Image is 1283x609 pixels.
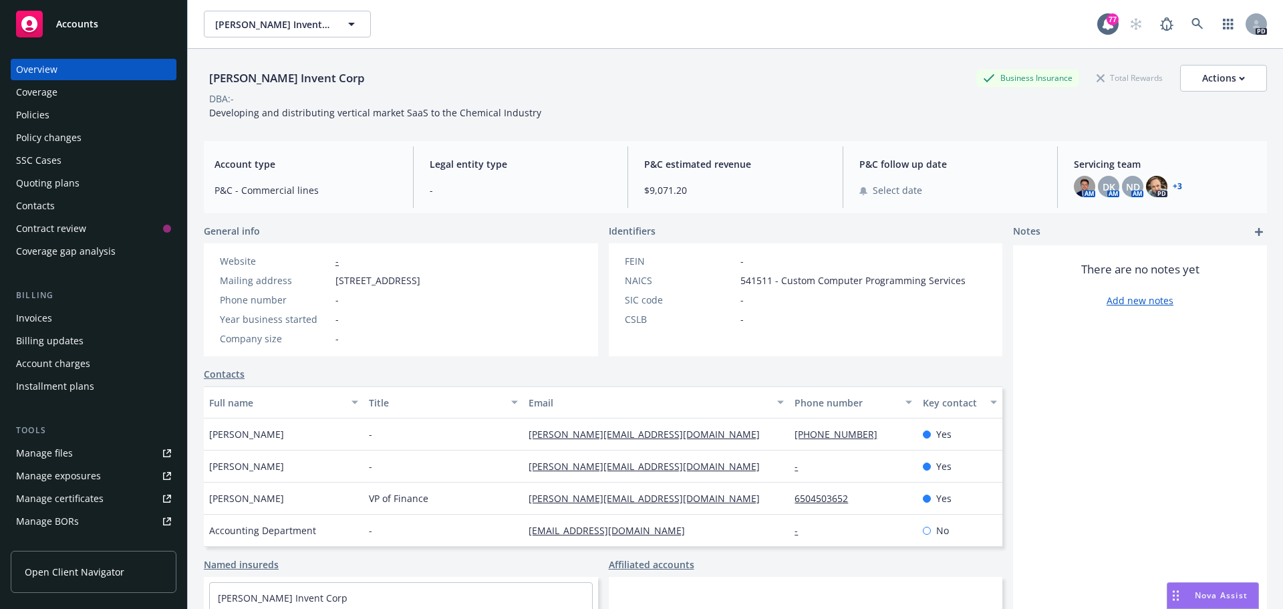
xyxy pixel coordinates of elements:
span: - [335,312,339,326]
div: [PERSON_NAME] Invent Corp [204,70,370,87]
span: Notes [1013,224,1040,240]
a: Manage BORs [11,511,176,532]
button: Key contact [917,386,1002,418]
span: Servicing team [1074,157,1256,171]
span: Account type [215,157,397,171]
div: Year business started [220,312,330,326]
div: Drag to move [1167,583,1184,608]
div: DBA: - [209,92,234,106]
div: Billing [11,289,176,302]
a: Overview [11,59,176,80]
span: ND [1126,180,1140,194]
a: Installment plans [11,376,176,397]
div: Summary of insurance [16,533,118,555]
div: Phone number [220,293,330,307]
a: [PERSON_NAME][EMAIL_ADDRESS][DOMAIN_NAME] [529,492,770,505]
a: Policies [11,104,176,126]
div: Website [220,254,330,268]
div: SSC Cases [16,150,61,171]
img: photo [1146,176,1167,197]
div: CSLB [625,312,735,326]
button: Actions [1180,65,1267,92]
div: SIC code [625,293,735,307]
div: Policies [16,104,49,126]
a: - [335,255,339,267]
span: - [740,312,744,326]
a: Contract review [11,218,176,239]
span: - [740,254,744,268]
span: Identifiers [609,224,656,238]
span: [PERSON_NAME] [209,459,284,473]
div: Installment plans [16,376,94,397]
span: Select date [873,183,922,197]
a: Policy changes [11,127,176,148]
div: Coverage gap analysis [16,241,116,262]
a: Billing updates [11,330,176,352]
a: SSC Cases [11,150,176,171]
div: Manage certificates [16,488,104,509]
button: Title [364,386,523,418]
span: Accounting Department [209,523,316,537]
div: 77 [1107,13,1119,25]
div: Business Insurance [976,70,1079,86]
span: P&C follow up date [859,157,1042,171]
span: - [430,183,612,197]
span: - [335,293,339,307]
div: Actions [1202,66,1245,91]
span: Nova Assist [1195,590,1248,601]
button: Phone number [789,386,917,418]
a: Report a Bug [1153,11,1180,37]
a: Manage certificates [11,488,176,509]
div: Company size [220,332,330,346]
div: Key contact [923,396,982,410]
span: [PERSON_NAME] Invent Corp [215,17,331,31]
a: Contacts [11,195,176,217]
div: Phone number [795,396,897,410]
div: Contacts [16,195,55,217]
a: 6504503652 [795,492,859,505]
span: [PERSON_NAME] [209,427,284,441]
div: Quoting plans [16,172,80,194]
span: [PERSON_NAME] [209,491,284,505]
span: Manage exposures [11,465,176,487]
button: Nova Assist [1167,582,1259,609]
div: Manage BORs [16,511,79,532]
button: [PERSON_NAME] Invent Corp [204,11,371,37]
a: [PERSON_NAME][EMAIL_ADDRESS][DOMAIN_NAME] [529,460,770,473]
span: - [369,459,372,473]
a: Add new notes [1107,293,1173,308]
span: No [936,523,949,537]
a: Accounts [11,5,176,43]
div: Mailing address [220,273,330,287]
span: DK [1103,180,1115,194]
img: photo [1074,176,1095,197]
span: - [335,332,339,346]
span: Yes [936,459,952,473]
a: +3 [1173,182,1182,191]
a: Account charges [11,353,176,374]
span: Yes [936,491,952,505]
div: Overview [16,59,57,80]
span: - [369,427,372,441]
a: Coverage [11,82,176,103]
button: Full name [204,386,364,418]
div: Title [369,396,503,410]
div: Billing updates [16,330,84,352]
button: Email [523,386,789,418]
span: Developing and distributing vertical market SaaS to the Chemical Industry [209,106,541,119]
a: Contacts [204,367,245,381]
span: 541511 - Custom Computer Programming Services [740,273,966,287]
a: Quoting plans [11,172,176,194]
span: Open Client Navigator [25,565,124,579]
a: Affiliated accounts [609,558,694,572]
span: P&C - Commercial lines [215,183,397,197]
div: Tools [11,424,176,437]
a: - [795,460,809,473]
a: add [1251,224,1267,240]
div: Invoices [16,308,52,329]
span: P&C estimated revenue [644,157,827,171]
span: $9,071.20 [644,183,827,197]
span: [STREET_ADDRESS] [335,273,420,287]
a: Coverage gap analysis [11,241,176,262]
a: Switch app [1215,11,1242,37]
